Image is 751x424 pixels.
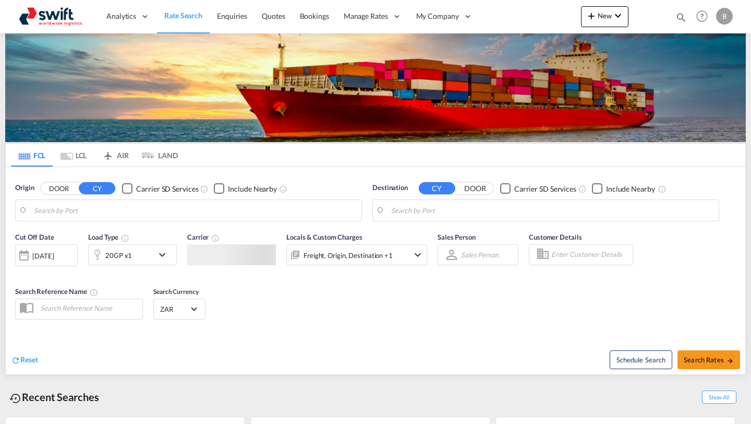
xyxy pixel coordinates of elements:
[684,356,734,364] span: Search Rates
[41,183,77,195] button: DOOR
[419,182,455,194] button: CY
[460,247,500,262] md-select: Sales Person
[20,355,38,364] span: Reset
[585,9,598,22] md-icon: icon-plus 400-fg
[344,11,388,21] span: Manage Rates
[592,183,655,194] md-checkbox: Checkbox No Ink
[156,249,174,261] md-icon: icon-chevron-down
[610,350,672,369] button: Note: By default Schedule search will only considerorigin ports, destination ports and cut off da...
[15,233,54,241] span: Cut Off Date
[35,300,142,316] input: Search Reference Name
[15,287,98,296] span: Search Reference Name
[53,144,94,167] md-tab-item: LCL
[106,11,136,21] span: Analytics
[211,234,220,242] md-icon: The selected Trucker/Carrierwill be displayed in the rate results If the rates are from another f...
[153,288,199,296] span: Search Currency
[32,251,54,261] div: [DATE]
[136,144,178,167] md-tab-item: LAND
[5,385,103,409] div: Recent Searches
[300,11,329,20] span: Bookings
[457,183,493,195] button: DOOR
[160,304,189,314] span: ZAR
[529,233,582,241] span: Customer Details
[391,203,713,218] input: Search by Port
[578,185,587,193] md-icon: Unchecked: Search for CY (Container Yard) services for all selected carriers.Checked : Search for...
[372,183,408,193] span: Destination
[702,391,736,404] span: Show All
[200,185,209,193] md-icon: Unchecked: Search for CY (Container Yard) services for all selected carriers.Checked : Search for...
[105,248,132,263] div: 20GP x1
[438,233,476,241] span: Sales Person
[102,149,114,157] md-icon: icon-airplane
[11,355,38,366] div: icon-refreshReset
[286,233,362,241] span: Locals & Custom Charges
[15,183,34,193] span: Origin
[11,144,178,167] md-pagination-wrapper: Use the left and right arrow keys to navigate between tabs
[122,183,198,194] md-checkbox: Checkbox No Ink
[693,7,716,26] div: Help
[15,265,23,279] md-datepicker: Select
[214,183,277,194] md-checkbox: Checkbox No Ink
[15,244,78,266] div: [DATE]
[90,288,98,297] md-icon: Your search will be saved by the below given name
[94,144,136,167] md-tab-item: AIR
[581,6,628,27] button: icon-plus 400-fgNewicon-chevron-down
[5,33,746,142] img: LCL+%26+FCL+BACKGROUND.png
[159,301,200,316] md-select: Select Currency: R ZARSouth Africa Rand
[500,183,576,194] md-checkbox: Checkbox No Ink
[416,11,459,21] span: My Company
[279,185,287,193] md-icon: Unchecked: Ignores neighbouring ports when fetching rates.Checked : Includes neighbouring ports w...
[228,184,277,194] div: Include Nearby
[136,184,198,194] div: Carrier SD Services
[675,11,687,27] div: icon-magnify
[88,233,129,241] span: Load Type
[585,11,624,20] span: New
[675,11,687,23] md-icon: icon-magnify
[716,8,733,25] div: B
[11,144,53,167] md-tab-item: FCL
[187,233,220,241] span: Carrier
[514,184,576,194] div: Carrier SD Services
[121,234,129,242] md-icon: icon-information-outline
[34,203,356,218] input: Search by Port
[262,11,285,20] span: Quotes
[677,350,740,369] button: Search Ratesicon-arrow-right
[551,247,629,263] input: Enter Customer Details
[217,11,247,20] span: Enquiries
[16,5,86,28] img: 29e787c0443511efb56509990d5e5c1c.png
[286,244,427,265] div: Freight Origin Destination Factory Stuffingicon-chevron-down
[658,185,667,193] md-icon: Unchecked: Ignores neighbouring ports when fetching rates.Checked : Includes neighbouring ports w...
[79,182,115,194] button: CY
[164,11,202,20] span: Rate Search
[726,357,734,364] md-icon: icon-arrow-right
[612,9,624,22] md-icon: icon-chevron-down
[304,248,393,263] div: Freight Origin Destination Factory Stuffing
[411,249,424,261] md-icon: icon-chevron-down
[6,167,745,374] div: Origin DOOR CY Checkbox No InkUnchecked: Search for CY (Container Yard) services for all selected...
[693,7,711,25] span: Help
[11,356,20,365] md-icon: icon-refresh
[88,244,177,265] div: 20GP x1icon-chevron-down
[9,392,22,405] md-icon: icon-backup-restore
[606,184,655,194] div: Include Nearby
